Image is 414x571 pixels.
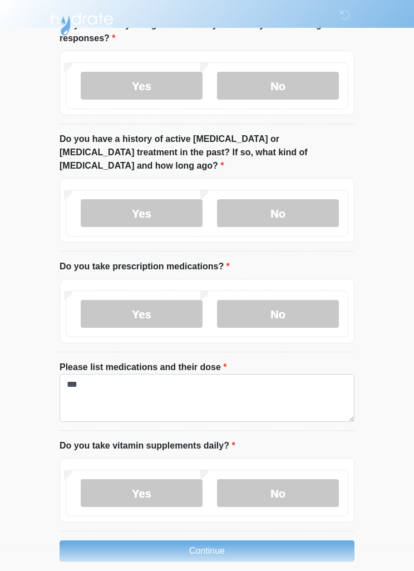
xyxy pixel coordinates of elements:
img: Hydrate IV Bar - Scottsdale Logo [48,8,115,36]
label: Yes [81,199,203,227]
label: Do you have a history of active [MEDICAL_DATA] or [MEDICAL_DATA] treatment in the past? If so, wh... [60,132,354,173]
label: Yes [81,479,203,507]
label: No [217,300,339,328]
label: Yes [81,72,203,100]
label: Yes [81,300,203,328]
label: No [217,72,339,100]
label: Do you take prescription medications? [60,260,230,273]
label: No [217,199,339,227]
label: No [217,479,339,507]
label: Please list medications and their dose [60,361,227,374]
button: Continue [60,540,354,562]
label: Do you take vitamin supplements daily? [60,439,235,452]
